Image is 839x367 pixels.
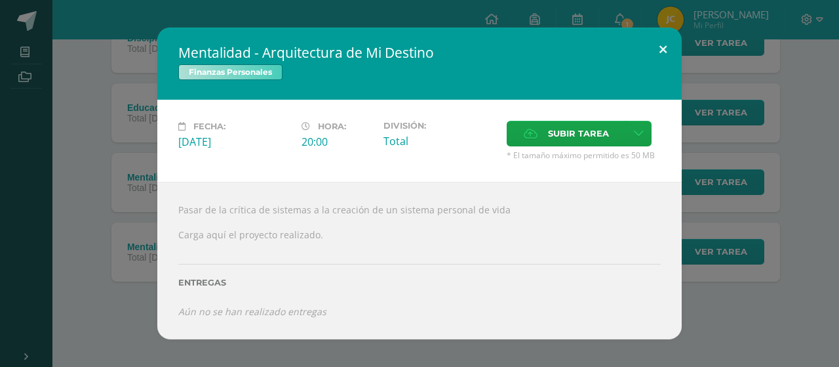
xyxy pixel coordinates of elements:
span: Hora: [318,121,346,131]
label: División: [383,121,496,131]
span: Subir tarea [548,121,609,146]
h2: Mentalidad - Arquitectura de Mi Destino [178,43,661,62]
span: Fecha: [193,121,225,131]
i: Aún no se han realizado entregas [178,305,326,318]
span: * El tamaño máximo permitido es 50 MB [507,150,661,161]
div: 20:00 [302,135,373,149]
div: [DATE] [178,135,291,149]
button: Close (Esc) [644,28,682,72]
div: Total [383,134,496,148]
label: Entregas [178,278,661,288]
div: Pasar de la crítica de sistemas a la creación de un sistema personal de vida Carga aquí el proyec... [157,182,682,339]
span: Finanzas Personales [178,64,283,80]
